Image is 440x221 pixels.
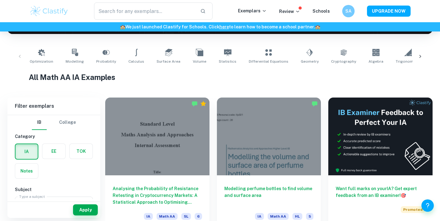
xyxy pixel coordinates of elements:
[15,144,38,159] button: IA
[181,213,191,220] span: SL
[249,59,288,64] span: Differential Equations
[200,101,206,107] div: Premium
[70,144,93,159] button: TOK
[73,204,98,215] button: Apply
[120,24,125,29] span: 🏫
[342,5,355,17] button: SA
[15,164,38,178] button: Notes
[336,185,425,199] h6: Want full marks on your IA ? Get expert feedback from an IB examiner!
[224,185,314,206] h6: Modelling perfume bottles to find volume and surface area
[157,213,178,220] span: Math AA
[157,59,180,64] span: Surface Area
[128,59,144,64] span: Calculus
[96,59,116,64] span: Probability
[113,185,202,206] h6: Analysing the Probability of Resistance Retesting in Cryptocurrency Markets: A Statistical Approa...
[331,59,356,64] span: Cryptography
[315,24,320,29] span: 🏫
[292,213,302,220] span: HL
[32,115,76,130] div: Filter type choice
[268,213,289,220] span: Math AA
[7,98,100,115] h6: Filter exemplars
[42,144,65,159] button: EE
[66,59,84,64] span: Modelling
[15,186,93,193] h6: Subject
[313,9,330,14] a: Schools
[195,213,202,220] span: 6
[255,213,264,220] span: IA
[312,101,318,107] img: Marked
[193,59,206,64] span: Volume
[401,193,406,198] span: 🎯
[144,213,153,220] span: IA
[32,115,47,130] button: IB
[219,24,229,29] a: here
[94,2,195,20] input: Search for any exemplars...
[238,7,267,14] p: Exemplars
[15,133,93,140] h6: Category
[328,98,433,175] img: Thumbnail
[29,5,69,17] img: Clastify logo
[1,23,439,30] h6: We just launched Clastify for Schools. Click to learn how to become a school partner.
[301,59,319,64] span: Geometry
[29,72,412,83] h1: All Math AA IA Examples
[401,206,425,213] span: Promoted
[421,199,434,212] button: Help and Feedback
[59,115,76,130] button: College
[369,59,383,64] span: Algebra
[345,8,352,15] h6: SA
[19,194,45,199] label: Type a subject
[367,6,411,17] button: UPGRADE NOW
[279,8,300,15] p: Review
[219,59,236,64] span: Statistics
[396,59,421,64] span: Trigonometry
[306,213,313,220] span: 5
[192,101,198,107] img: Marked
[30,59,53,64] span: Optimization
